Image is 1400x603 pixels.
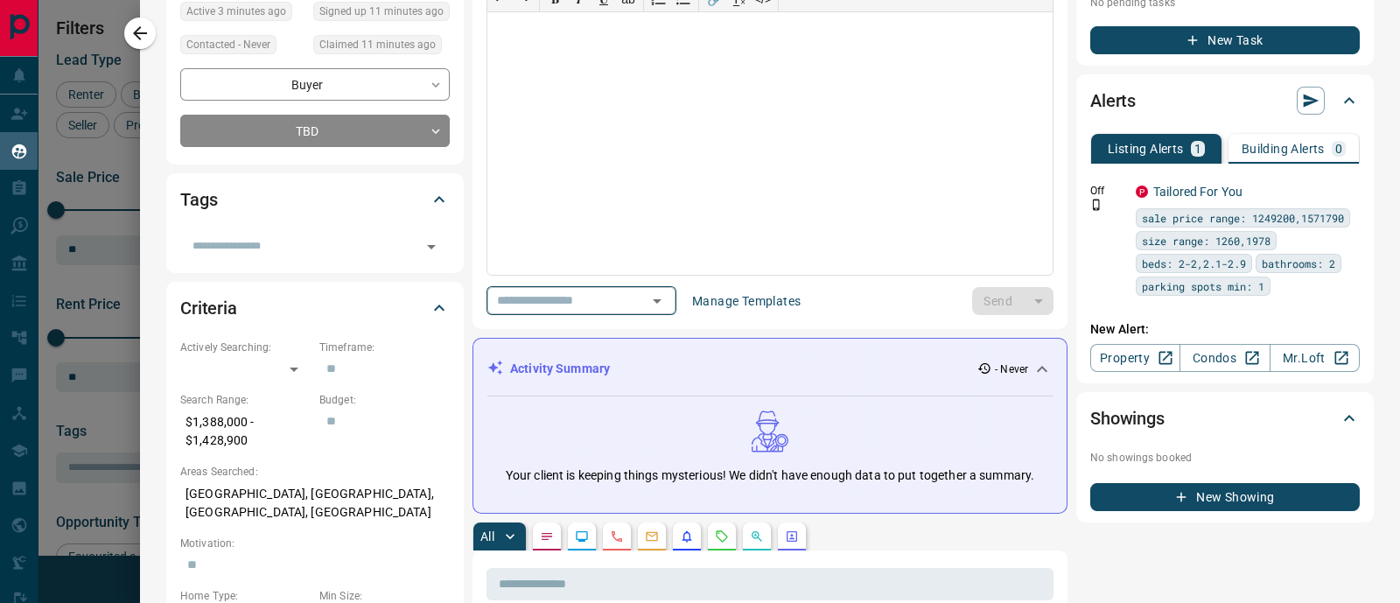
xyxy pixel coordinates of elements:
[1090,26,1360,54] button: New Task
[180,464,450,480] p: Areas Searched:
[1090,199,1102,211] svg: Push Notification Only
[1090,183,1125,199] p: Off
[186,36,270,53] span: Contacted - Never
[180,287,450,329] div: Criteria
[995,361,1028,377] p: - Never
[750,529,764,543] svg: Opportunities
[972,287,1053,315] div: split button
[1262,255,1335,272] span: bathrooms: 2
[540,529,554,543] svg: Notes
[180,408,311,455] p: $1,388,000 - $1,428,900
[785,529,799,543] svg: Agent Actions
[180,186,217,214] h2: Tags
[186,3,286,20] span: Active 3 minutes ago
[1090,80,1360,122] div: Alerts
[1090,404,1165,432] h2: Showings
[1142,209,1344,227] span: sale price range: 1249200,1571790
[1090,397,1360,439] div: Showings
[1142,255,1246,272] span: beds: 2-2,2.1-2.9
[645,289,669,313] button: Open
[1270,344,1360,372] a: Mr.Loft
[1108,143,1184,155] p: Listing Alerts
[180,68,450,101] div: Buyer
[319,3,444,20] span: Signed up 11 minutes ago
[180,294,237,322] h2: Criteria
[180,340,311,355] p: Actively Searching:
[1242,143,1325,155] p: Building Alerts
[1090,320,1360,339] p: New Alert:
[1142,232,1270,249] span: size range: 1260,1978
[180,480,450,527] p: [GEOGRAPHIC_DATA], [GEOGRAPHIC_DATA], [GEOGRAPHIC_DATA], [GEOGRAPHIC_DATA]
[680,529,694,543] svg: Listing Alerts
[1153,185,1242,199] a: Tailored For You
[180,2,304,26] div: Sat Aug 16 2025
[1194,143,1201,155] p: 1
[319,36,436,53] span: Claimed 11 minutes ago
[313,35,450,60] div: Sat Aug 16 2025
[313,2,450,26] div: Sat Aug 16 2025
[1090,344,1180,372] a: Property
[319,392,450,408] p: Budget:
[180,115,450,147] div: TBD
[510,360,610,378] p: Activity Summary
[1090,483,1360,511] button: New Showing
[1335,143,1342,155] p: 0
[487,353,1053,385] div: Activity Summary- Never
[1090,87,1136,115] h2: Alerts
[1136,186,1148,198] div: property.ca
[1090,450,1360,466] p: No showings booked
[419,235,444,259] button: Open
[1142,277,1264,295] span: parking spots min: 1
[180,179,450,221] div: Tags
[610,529,624,543] svg: Calls
[645,529,659,543] svg: Emails
[480,530,494,543] p: All
[319,340,450,355] p: Timeframe:
[180,536,450,551] p: Motivation:
[1179,344,1270,372] a: Condos
[180,392,311,408] p: Search Range:
[715,529,729,543] svg: Requests
[575,529,589,543] svg: Lead Browsing Activity
[506,466,1034,485] p: Your client is keeping things mysterious! We didn't have enough data to put together a summary.
[682,287,811,315] button: Manage Templates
